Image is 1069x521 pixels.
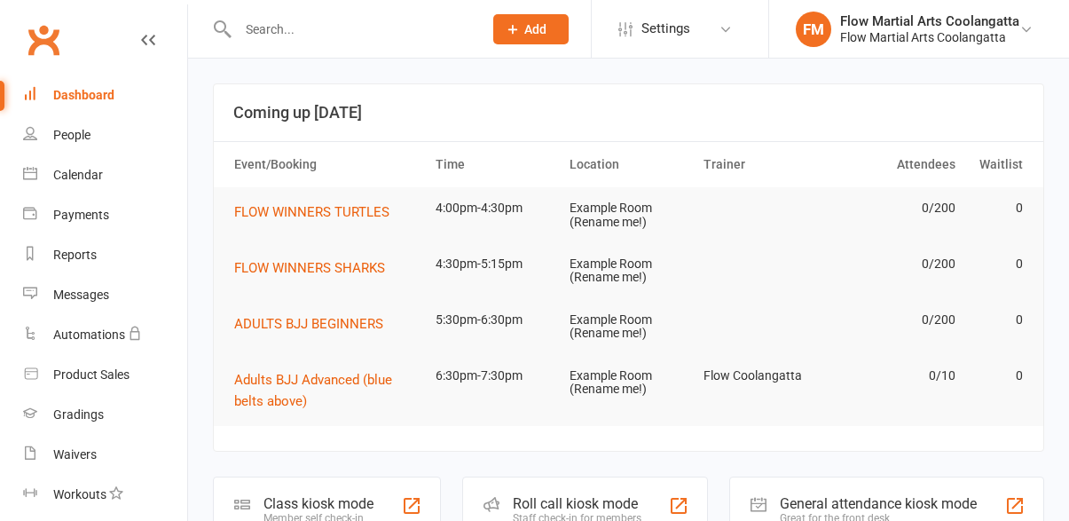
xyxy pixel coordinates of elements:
a: Messages [23,275,187,315]
span: FLOW WINNERS TURTLES [234,204,389,220]
h3: Coming up [DATE] [233,104,1024,122]
td: 0/200 [829,299,963,341]
td: 0/200 [829,243,963,285]
a: Reports [23,235,187,275]
th: Attendees [829,142,963,187]
span: Add [524,22,546,36]
th: Location [562,142,696,187]
div: Product Sales [53,367,130,382]
div: Dashboard [53,88,114,102]
a: Calendar [23,155,187,195]
div: Gradings [53,407,104,422]
a: Automations [23,315,187,355]
td: 0/200 [829,187,963,229]
a: Waivers [23,435,187,475]
td: 0 [963,243,1031,285]
a: Clubworx [21,18,66,62]
div: Payments [53,208,109,222]
div: People [53,128,90,142]
div: Class kiosk mode [263,495,373,512]
a: Workouts [23,475,187,515]
td: 0 [963,355,1031,397]
input: Search... [232,17,470,42]
th: Event/Booking [226,142,428,187]
td: Flow Coolangatta [696,355,829,397]
span: FLOW WINNERS SHARKS [234,260,385,276]
span: Settings [641,9,690,49]
button: FLOW WINNERS TURTLES [234,201,402,223]
td: 0 [963,187,1031,229]
span: Adults BJJ Advanced (blue belts above) [234,372,392,409]
div: Roll call kiosk mode [513,495,641,512]
button: FLOW WINNERS SHARKS [234,257,397,279]
button: Adults BJJ Advanced (blue belts above) [234,369,420,412]
th: Time [428,142,562,187]
a: Gradings [23,395,187,435]
div: FM [796,12,831,47]
th: Trainer [696,142,829,187]
div: Waivers [53,447,97,462]
td: Example Room (Rename me!) [562,243,696,299]
div: Reports [53,248,97,262]
div: Workouts [53,487,106,501]
a: People [23,115,187,155]
span: ADULTS BJJ BEGINNERS [234,316,383,332]
div: Automations [53,328,125,342]
button: ADULTS BJJ BEGINNERS [234,313,396,335]
td: 4:00pm-4:30pm [428,187,562,229]
td: Example Room (Rename me!) [562,299,696,355]
div: Flow Martial Arts Coolangatta [840,29,1019,45]
th: Waitlist [963,142,1031,187]
div: Calendar [53,168,103,182]
td: Example Room (Rename me!) [562,355,696,411]
td: 0 [963,299,1031,341]
a: Product Sales [23,355,187,395]
td: 6:30pm-7:30pm [428,355,562,397]
div: Flow Martial Arts Coolangatta [840,13,1019,29]
div: General attendance kiosk mode [780,495,977,512]
button: Add [493,14,569,44]
td: 0/10 [829,355,963,397]
td: Example Room (Rename me!) [562,187,696,243]
div: Messages [53,288,109,302]
td: 5:30pm-6:30pm [428,299,562,341]
td: 4:30pm-5:15pm [428,243,562,285]
a: Payments [23,195,187,235]
a: Dashboard [23,75,187,115]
